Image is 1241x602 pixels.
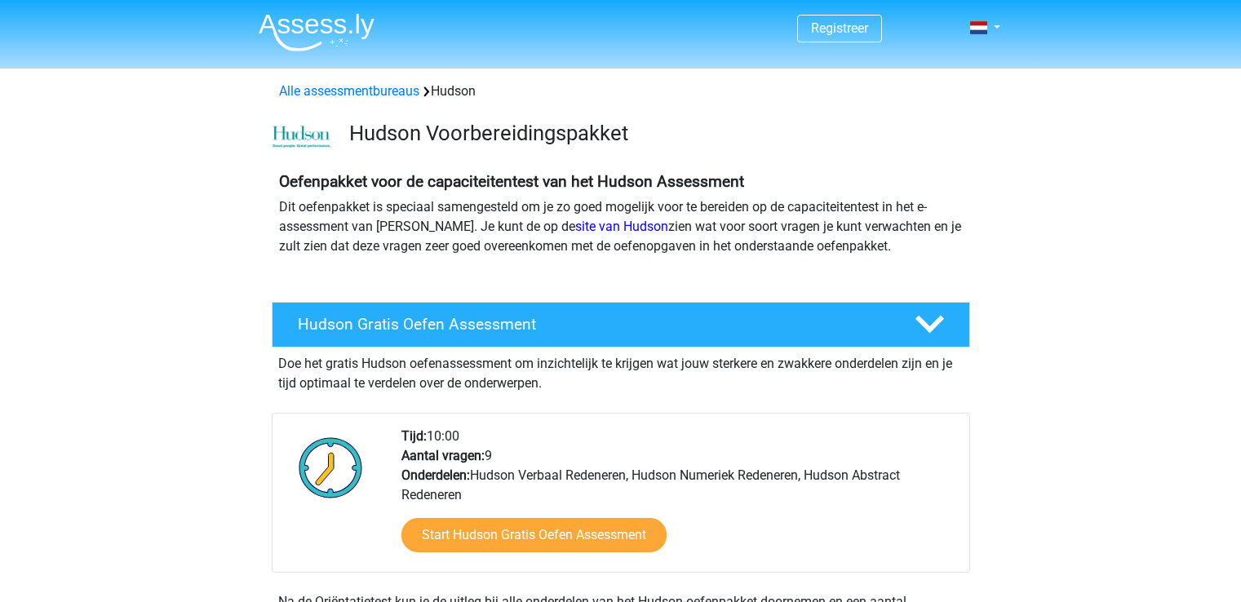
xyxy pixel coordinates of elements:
div: Hudson [273,82,969,101]
b: Onderdelen: [401,467,470,483]
a: Hudson Gratis Oefen Assessment [265,302,977,347]
img: Klok [290,427,372,508]
a: site van Hudson [575,219,668,234]
a: Alle assessmentbureaus [279,83,419,99]
b: Aantal vragen: [401,448,485,463]
img: Assessly [259,13,375,51]
a: Registreer [811,20,868,36]
div: Doe het gratis Hudson oefenassessment om inzichtelijk te krijgen wat jouw sterkere en zwakkere on... [272,347,970,393]
b: Tijd: [401,428,427,444]
b: Oefenpakket voor de capaciteitentest van het Hudson Assessment [279,172,744,191]
div: 10:00 9 Hudson Verbaal Redeneren, Hudson Numeriek Redeneren, Hudson Abstract Redeneren [389,427,968,572]
a: Start Hudson Gratis Oefen Assessment [401,518,667,552]
h4: Hudson Gratis Oefen Assessment [298,315,889,334]
p: Dit oefenpakket is speciaal samengesteld om je zo goed mogelijk voor te bereiden op de capaciteit... [279,197,963,256]
img: cefd0e47479f4eb8e8c001c0d358d5812e054fa8.png [273,126,330,148]
h3: Hudson Voorbereidingspakket [349,121,957,146]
